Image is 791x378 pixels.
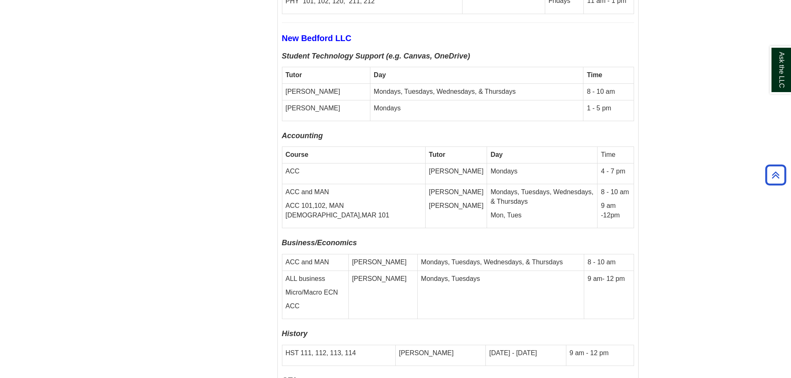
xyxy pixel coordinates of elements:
[598,163,634,184] td: 4 - 7 pm
[286,302,345,311] p: ACC
[282,52,470,60] b: Student Technology Support (e.g. Canvas, OneDrive)
[583,100,634,121] td: 1 - 5 pm
[417,254,584,271] td: Mondays, Tuesdays, Wednesdays, & Thursdays
[490,211,594,220] p: Mon, Tues
[601,201,630,220] p: 9 am -12pm
[429,151,446,158] strong: Tutor
[374,71,386,78] b: Day
[286,274,345,284] p: ALL business
[282,84,370,100] td: [PERSON_NAME]
[348,271,417,319] td: [PERSON_NAME]
[286,104,367,113] p: [PERSON_NAME]
[584,254,634,271] td: 8 - 10 am
[282,34,352,43] b: New Bedford LLC
[370,84,583,100] td: Mondays, Tuesdays, Wednesdays, & Thursdays
[762,169,789,180] a: Back to Top
[490,188,594,207] p: Mondays, Tuesdays, Wednesdays, & Thursdays
[282,329,308,338] i: History
[282,239,357,247] b: Business/Economics
[490,151,502,158] strong: Day
[282,345,395,366] td: HST 111, 112, 113, 114
[587,71,602,78] b: Time
[286,288,345,298] p: Micro/Macro ECN
[282,132,323,140] b: Accounting
[425,163,487,184] td: [PERSON_NAME]
[286,188,422,197] p: ACC and MAN
[348,254,417,271] td: [PERSON_NAME]
[489,349,562,358] p: [DATE] - [DATE]
[286,151,309,158] strong: Course
[490,167,594,176] p: Mondays
[583,84,634,100] td: 8 - 10 am
[584,271,634,319] td: 9 am- 12 pm
[286,167,422,176] p: ACC
[429,201,484,211] p: [PERSON_NAME]
[282,254,348,271] td: ACC and MAN
[370,100,583,121] td: Mondays
[395,345,486,366] td: [PERSON_NAME]
[601,188,630,197] p: 8 - 10 am
[598,147,634,163] td: Time
[286,201,422,220] p: ACC 101,102, MAN [DEMOGRAPHIC_DATA],MAR 101
[429,188,484,197] p: [PERSON_NAME]
[570,349,630,358] p: 9 am - 12 pm
[286,71,302,78] b: Tutor
[417,271,584,319] td: Mondays, Tuesdays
